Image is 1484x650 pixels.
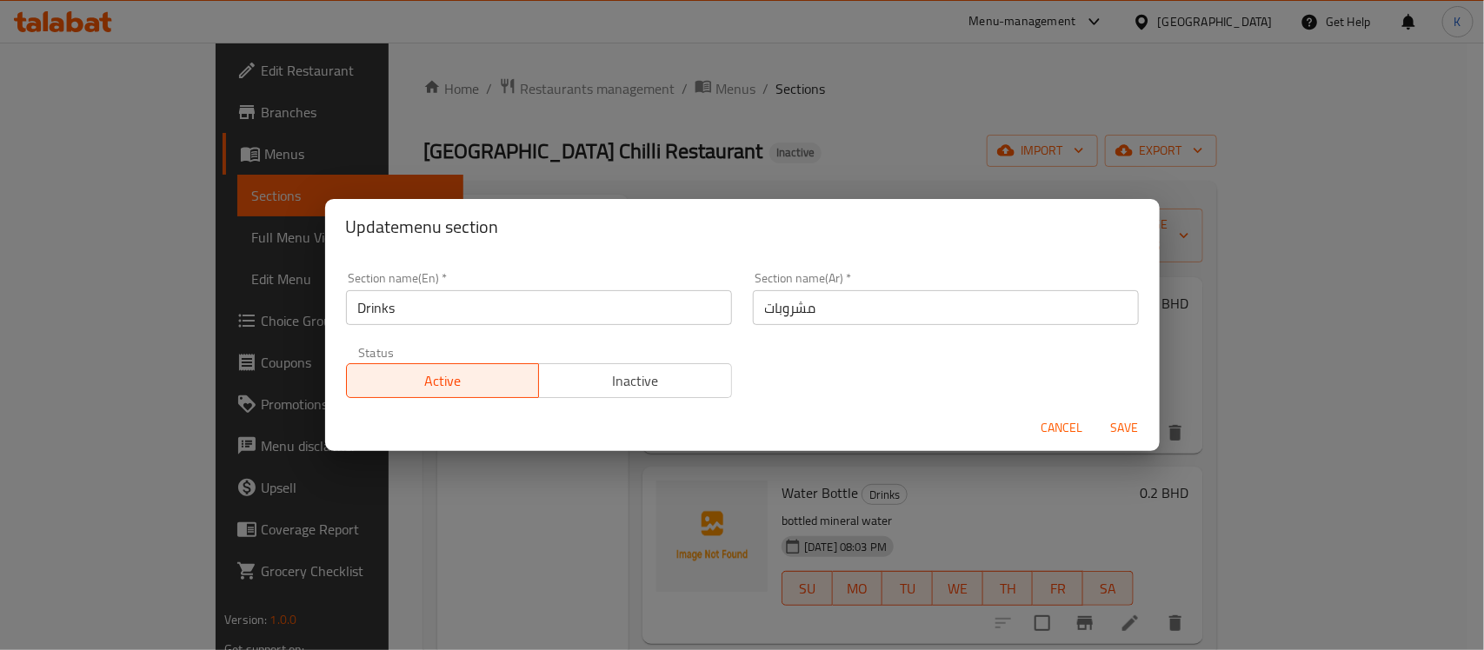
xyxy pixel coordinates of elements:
[1097,412,1153,444] button: Save
[538,363,732,398] button: Inactive
[354,368,533,394] span: Active
[1104,417,1146,439] span: Save
[346,213,1139,241] h2: Update menu section
[546,368,725,394] span: Inactive
[1041,417,1083,439] span: Cancel
[753,290,1139,325] input: Please enter section name(ar)
[346,363,540,398] button: Active
[346,290,732,325] input: Please enter section name(en)
[1035,412,1090,444] button: Cancel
